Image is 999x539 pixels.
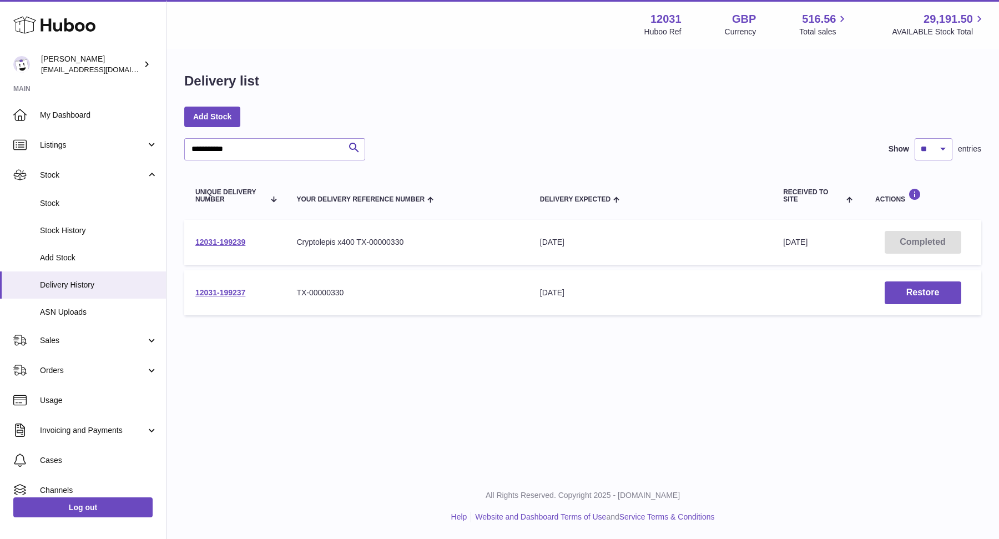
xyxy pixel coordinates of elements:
a: 29,191.50 AVAILABLE Stock Total [892,12,986,37]
div: Cryptolepis x400 TX-00000330 [296,237,517,248]
div: Currency [725,27,756,37]
a: Service Terms & Conditions [619,512,715,521]
span: Stock [40,198,158,209]
div: [DATE] [540,288,761,298]
div: [PERSON_NAME] [41,54,141,75]
div: Huboo Ref [644,27,682,37]
span: Total sales [799,27,849,37]
span: My Dashboard [40,110,158,120]
a: 516.56 Total sales [799,12,849,37]
a: 12031-199237 [195,288,245,297]
h1: Delivery list [184,72,259,90]
span: Stock History [40,225,158,236]
span: entries [958,144,981,154]
span: Your Delivery Reference Number [296,196,425,203]
span: Sales [40,335,146,346]
span: Unique Delivery Number [195,189,265,203]
span: Delivery History [40,280,158,290]
span: [EMAIL_ADDRESS][DOMAIN_NAME] [41,65,163,74]
a: Log out [13,497,153,517]
img: admin@makewellforyou.com [13,56,30,73]
a: Help [451,512,467,521]
span: Channels [40,485,158,496]
span: [DATE] [783,238,808,246]
span: Usage [40,395,158,406]
strong: 12031 [650,12,682,27]
div: [DATE] [540,237,761,248]
span: Stock [40,170,146,180]
div: Actions [875,188,970,203]
span: 29,191.50 [924,12,973,27]
div: TX-00000330 [296,288,517,298]
span: Received to Site [783,189,844,203]
span: Add Stock [40,253,158,263]
span: 516.56 [802,12,836,27]
span: Listings [40,140,146,150]
span: Delivery Expected [540,196,610,203]
a: Website and Dashboard Terms of Use [475,512,606,521]
a: 12031-199239 [195,238,245,246]
a: Add Stock [184,107,240,127]
span: Cases [40,455,158,466]
li: and [471,512,714,522]
p: All Rights Reserved. Copyright 2025 - [DOMAIN_NAME] [175,490,990,501]
label: Show [889,144,909,154]
strong: GBP [732,12,756,27]
span: Invoicing and Payments [40,425,146,436]
span: AVAILABLE Stock Total [892,27,986,37]
span: ASN Uploads [40,307,158,318]
button: Restore [885,281,961,304]
span: Orders [40,365,146,376]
